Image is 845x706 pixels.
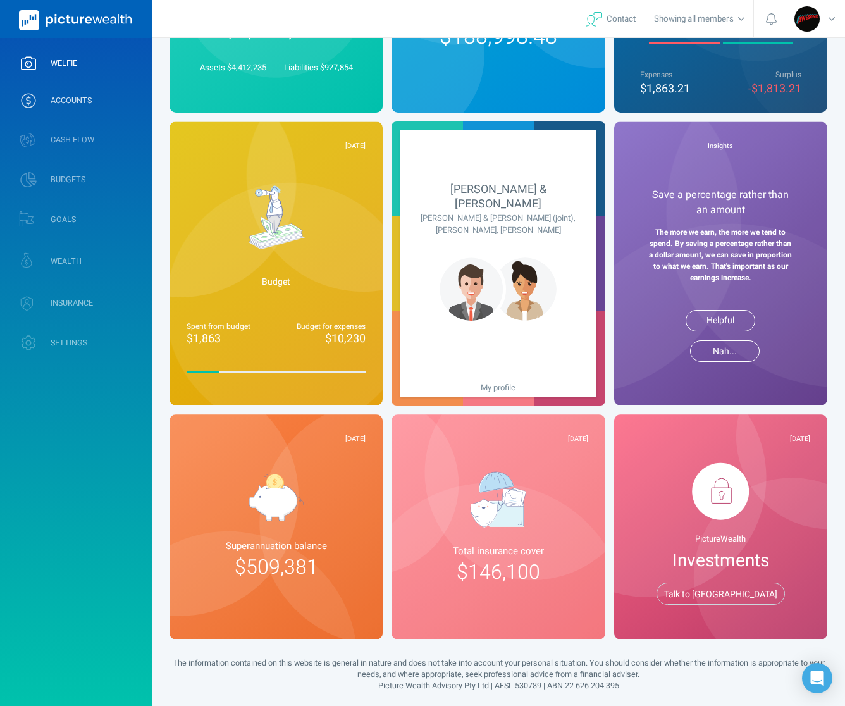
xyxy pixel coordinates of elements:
button: Nah... [690,340,760,362]
span: SETTINGS [51,338,87,348]
span: $1,863.21 [640,80,690,97]
span: $927,854 [320,61,353,73]
span: $509,381 [235,552,318,582]
span: [DATE] [568,433,588,444]
span: Expenses [640,70,721,80]
span: BUDGETS [51,175,85,185]
div: Open Intercom Messenger [802,663,832,693]
img: PictureWealth [19,10,132,30]
span: $10,230 [325,330,366,347]
button: Helpful [686,310,755,331]
span: ACCOUNTS [51,96,92,106]
span: INSURANCE [51,298,93,308]
span: [DATE] [345,433,366,444]
span: Investments [672,548,769,574]
span: -$1,813.21 [748,80,801,97]
span: Liabilities: [284,61,320,73]
span: CASH FLOW [51,135,94,145]
div: The information contained on this website is general in nature and does not take into account you... [170,648,827,691]
span: $4,412,235 [227,61,266,73]
span: Surplus [720,70,801,80]
img: svg+xml;base64,PHN2ZyB4bWxucz0iaHR0cDovL3d3dy53My5vcmcvMjAwMC9zdmciIHdpZHRoPSIyNyIgaGVpZ2h0PSIyNC... [586,12,602,27]
span: [DATE] [790,433,810,444]
span: Insights [708,140,733,151]
span: [DATE] [345,140,366,151]
span: $1,863 [187,330,221,347]
span: WELFIE [51,58,77,68]
span: $146,100 [457,557,540,587]
span: Assets: [200,61,227,73]
strong: The more we earn, the more we tend to spend. By saving a percentage rather than a dollar amount, ... [649,226,792,283]
span: Budget for expenses [297,321,366,332]
span: Save a percentage rather than an amount [649,187,793,218]
span: Budget [262,275,290,288]
span: GOALS [51,214,76,225]
img: Luke Taylor [794,6,820,32]
span: PictureWealth [695,533,746,545]
span: Talk to [GEOGRAPHIC_DATA] [664,588,777,601]
span: Spent from budget [187,321,250,332]
span: Superannuation balance [187,539,366,553]
span: WEALTH [51,256,82,266]
button: Talk to [GEOGRAPHIC_DATA] [657,583,785,605]
span: Total insurance cover [409,544,588,558]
